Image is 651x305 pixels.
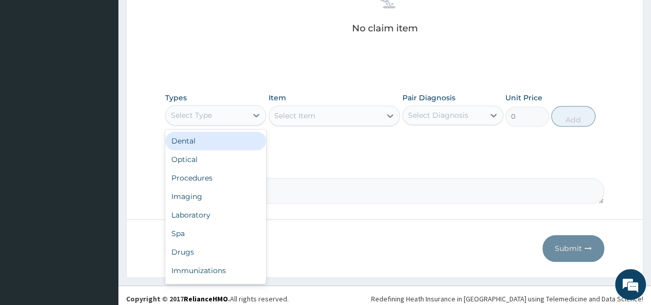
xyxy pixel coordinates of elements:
[165,169,266,187] div: Procedures
[19,51,42,77] img: d_794563401_company_1708531726252_794563401
[165,224,266,243] div: Spa
[165,132,266,150] div: Dental
[165,164,604,172] label: Comment
[165,187,266,206] div: Imaging
[165,150,266,169] div: Optical
[505,93,542,103] label: Unit Price
[5,199,196,235] textarea: Type your message and hit 'Enter'
[371,294,643,304] div: Redefining Heath Insurance in [GEOGRAPHIC_DATA] using Telemedicine and Data Science!
[542,235,604,262] button: Submit
[165,94,187,102] label: Types
[165,206,266,224] div: Laboratory
[408,110,468,120] div: Select Diagnosis
[126,294,230,303] strong: Copyright © 2017 .
[54,58,173,71] div: Chat with us now
[165,261,266,280] div: Immunizations
[171,110,212,120] div: Select Type
[165,280,266,298] div: Others
[351,23,417,33] p: No claim item
[169,5,193,30] div: Minimize live chat window
[269,93,286,103] label: Item
[60,88,142,192] span: We're online!
[402,93,455,103] label: Pair Diagnosis
[551,106,595,127] button: Add
[184,294,228,303] a: RelianceHMO
[165,243,266,261] div: Drugs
